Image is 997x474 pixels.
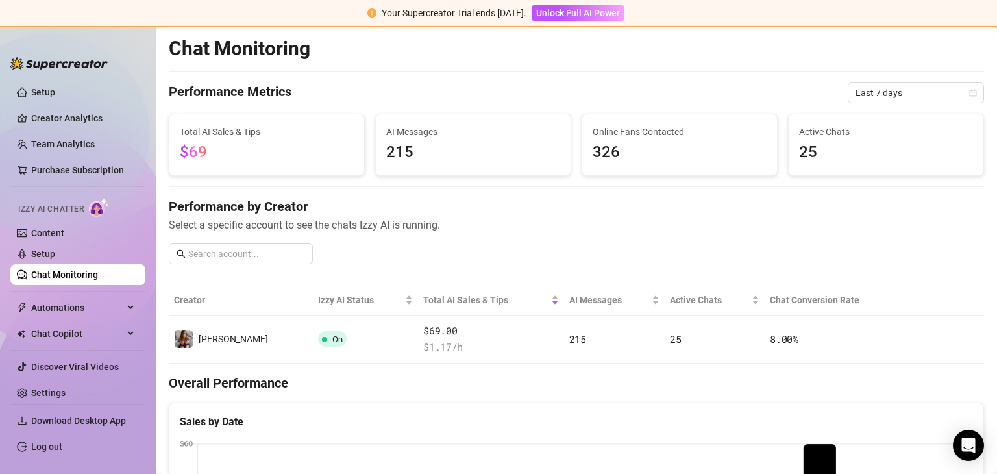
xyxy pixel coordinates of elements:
[770,332,798,345] span: 8.00 %
[175,330,193,348] img: Andy
[593,140,767,165] span: 326
[31,416,126,426] span: Download Desktop App
[31,323,123,344] span: Chat Copilot
[318,293,402,307] span: Izzy AI Status
[169,285,313,316] th: Creator
[423,293,548,307] span: Total AI Sales & Tips
[31,297,123,318] span: Automations
[569,293,650,307] span: AI Messages
[199,334,268,344] span: [PERSON_NAME]
[18,203,84,216] span: Izzy AI Chatter
[177,249,186,258] span: search
[332,334,343,344] span: On
[418,285,563,316] th: Total AI Sales & Tips
[799,125,973,139] span: Active Chats
[313,285,418,316] th: Izzy AI Status
[765,285,902,316] th: Chat Conversion Rate
[799,140,973,165] span: 25
[169,217,984,233] span: Select a specific account to see the chats Izzy AI is running.
[953,430,984,461] div: Open Intercom Messenger
[169,374,984,392] h4: Overall Performance
[855,83,976,103] span: Last 7 days
[593,125,767,139] span: Online Fans Contacted
[532,8,624,18] a: Unlock Full AI Power
[31,139,95,149] a: Team Analytics
[31,108,135,129] a: Creator Analytics
[670,332,681,345] span: 25
[670,293,749,307] span: Active Chats
[569,332,586,345] span: 215
[17,329,25,338] img: Chat Copilot
[536,8,620,18] span: Unlock Full AI Power
[386,140,560,165] span: 215
[31,228,64,238] a: Content
[31,388,66,398] a: Settings
[180,414,973,430] div: Sales by Date
[564,285,665,316] th: AI Messages
[89,198,109,217] img: AI Chatter
[17,416,27,426] span: download
[169,197,984,216] h4: Performance by Creator
[10,57,108,70] img: logo-BBDzfeDw.svg
[31,362,119,372] a: Discover Viral Videos
[31,249,55,259] a: Setup
[180,125,354,139] span: Total AI Sales & Tips
[31,442,62,452] a: Log out
[423,340,558,355] span: $ 1.17 /h
[423,323,558,339] span: $69.00
[31,87,55,97] a: Setup
[382,8,526,18] span: Your Supercreator Trial ends [DATE].
[169,82,291,103] h4: Performance Metrics
[169,36,310,61] h2: Chat Monitoring
[31,160,135,181] a: Purchase Subscription
[386,125,560,139] span: AI Messages
[31,269,98,280] a: Chat Monitoring
[969,89,977,97] span: calendar
[188,247,305,261] input: Search account...
[180,143,207,161] span: $69
[532,5,624,21] button: Unlock Full AI Power
[17,303,27,313] span: thunderbolt
[367,8,376,18] span: exclamation-circle
[665,285,765,316] th: Active Chats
